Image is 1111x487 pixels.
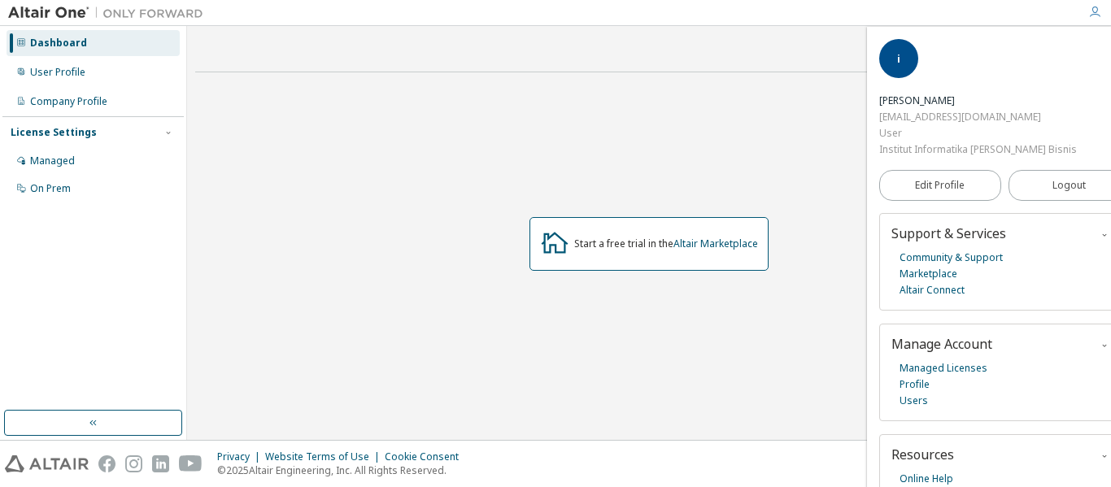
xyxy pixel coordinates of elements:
[900,282,965,298] a: Altair Connect
[8,5,211,21] img: Altair One
[900,471,953,487] a: Online Help
[265,450,385,463] div: Website Terms of Use
[879,141,1079,158] div: Institut Informatika [PERSON_NAME] Bisnis Darmajaya
[98,455,115,472] img: facebook.svg
[30,182,71,195] div: On Prem
[891,335,992,353] span: Manage Account
[125,455,142,472] img: instagram.svg
[30,154,75,167] div: Managed
[879,109,1079,125] div: [EMAIL_ADDRESS][DOMAIN_NAME]
[179,455,203,472] img: youtube.svg
[152,455,169,472] img: linkedin.svg
[5,455,89,472] img: altair_logo.svg
[900,250,1003,266] a: Community & Support
[891,224,1006,242] span: Support & Services
[673,237,758,250] a: Altair Marketplace
[897,52,900,66] span: i
[891,446,954,463] span: Resources
[900,376,930,393] a: Profile
[217,463,468,477] p: © 2025 Altair Engineering, Inc. All Rights Reserved.
[574,237,758,250] div: Start a free trial in the
[900,266,957,282] a: Marketplace
[11,126,97,139] div: License Settings
[30,95,107,108] div: Company Profile
[900,360,987,376] a: Managed Licenses
[900,393,928,409] a: Users
[30,66,85,79] div: User Profile
[879,170,1001,201] a: Edit Profile
[30,37,87,50] div: Dashboard
[879,125,1079,141] div: User
[879,93,1079,109] div: imaniar rizky
[385,450,468,463] div: Cookie Consent
[915,179,965,192] span: Edit Profile
[217,450,265,463] div: Privacy
[1052,177,1086,193] span: Logout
